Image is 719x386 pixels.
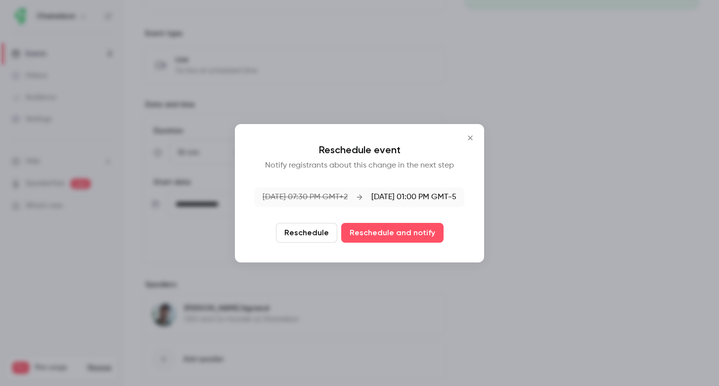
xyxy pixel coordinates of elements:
button: Close [460,128,480,148]
p: Notify registrants about this change in the next step [255,160,464,172]
p: Reschedule event [255,144,464,156]
button: Reschedule [276,223,337,243]
p: [DATE] 01:00 PM GMT-5 [371,191,456,203]
button: Reschedule and notify [341,223,444,243]
p: [DATE] 07:30 PM GMT+2 [263,191,348,203]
